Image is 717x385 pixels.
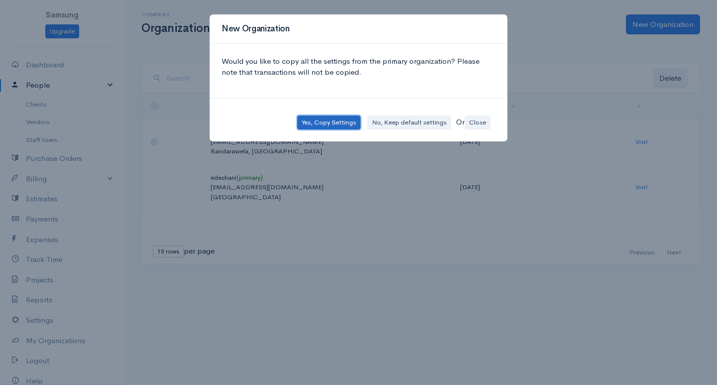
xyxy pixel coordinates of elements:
button: Yes, Copy Settings [297,116,360,130]
button: No, Keep default settings [367,116,451,130]
h3: New Organization [222,22,290,35]
div: Or [222,111,495,130]
p: Would you like to copy all the settings from the primary organization? Please note that transacti... [222,56,495,78]
button: Close [465,116,490,130]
